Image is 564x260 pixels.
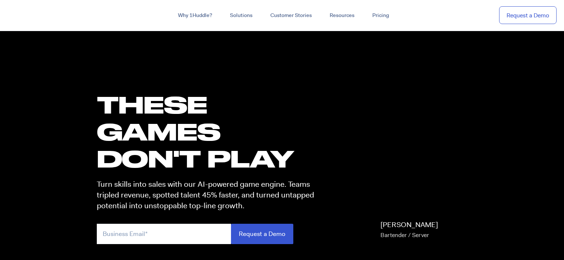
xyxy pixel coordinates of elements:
a: Resources [321,9,363,22]
p: [PERSON_NAME] [380,220,438,240]
h1: these GAMES DON'T PLAY [97,91,321,172]
input: Business Email* [97,224,231,244]
a: Customer Stories [261,9,321,22]
input: Request a Demo [231,224,293,244]
p: Turn skills into sales with our AI-powered game engine. Teams tripled revenue, spotted talent 45%... [97,179,321,212]
span: Bartender / Server [380,231,429,239]
a: Pricing [363,9,398,22]
a: Request a Demo [499,6,557,24]
a: Solutions [221,9,261,22]
a: Why 1Huddle? [169,9,221,22]
img: ... [7,8,60,22]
